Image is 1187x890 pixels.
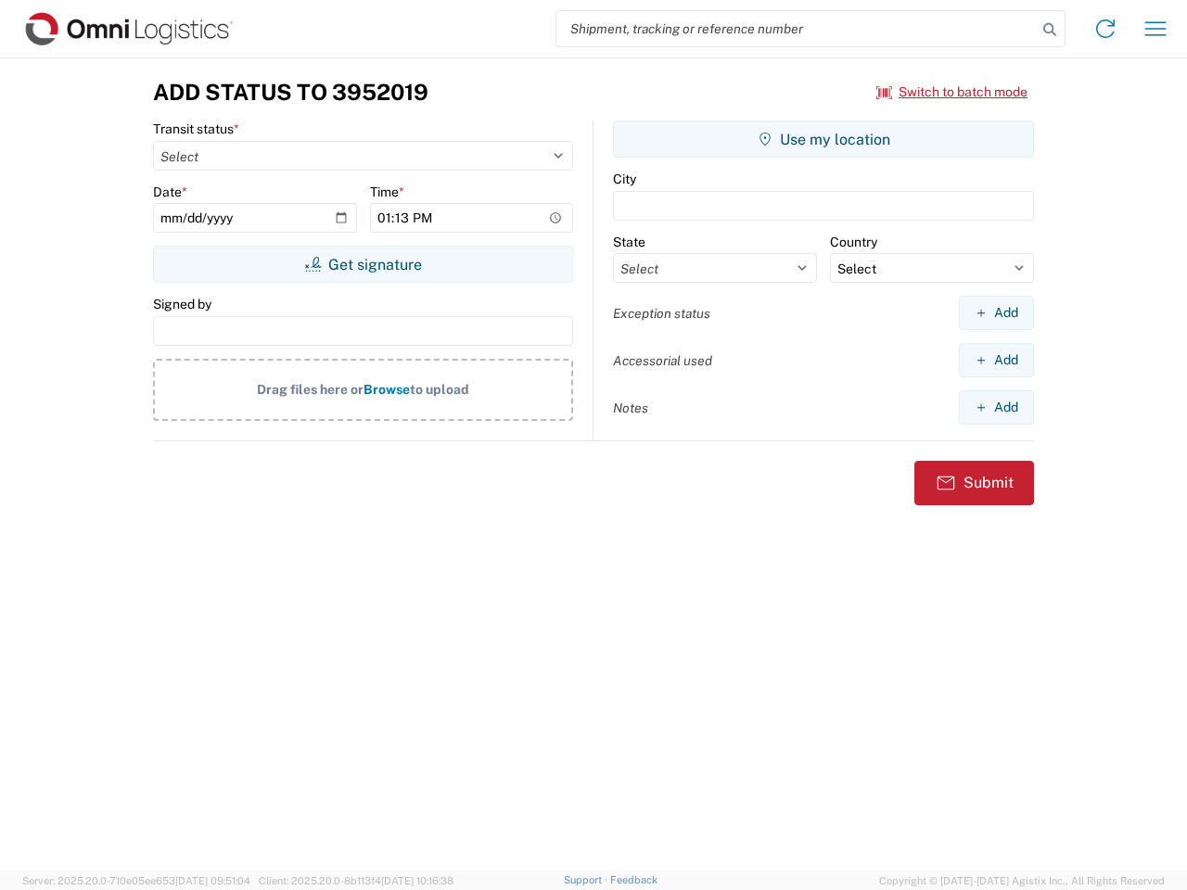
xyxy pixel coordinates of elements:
[959,296,1034,330] button: Add
[914,461,1034,505] button: Submit
[613,234,645,250] label: State
[410,382,469,397] span: to upload
[564,874,610,885] a: Support
[613,400,648,416] label: Notes
[959,343,1034,377] button: Add
[153,121,239,137] label: Transit status
[613,352,712,369] label: Accessorial used
[613,305,710,322] label: Exception status
[610,874,657,885] a: Feedback
[830,234,877,250] label: Country
[153,79,428,106] h3: Add Status to 3952019
[364,382,410,397] span: Browse
[257,382,364,397] span: Drag files here or
[613,121,1034,158] button: Use my location
[613,171,636,187] label: City
[153,184,187,200] label: Date
[879,872,1165,889] span: Copyright © [DATE]-[DATE] Agistix Inc., All Rights Reserved
[153,296,211,312] label: Signed by
[381,875,453,886] span: [DATE] 10:16:38
[556,11,1037,46] input: Shipment, tracking or reference number
[175,875,250,886] span: [DATE] 09:51:04
[959,390,1034,425] button: Add
[22,875,250,886] span: Server: 2025.20.0-710e05ee653
[259,875,453,886] span: Client: 2025.20.0-8b113f4
[153,246,573,283] button: Get signature
[876,77,1027,108] button: Switch to batch mode
[370,184,404,200] label: Time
